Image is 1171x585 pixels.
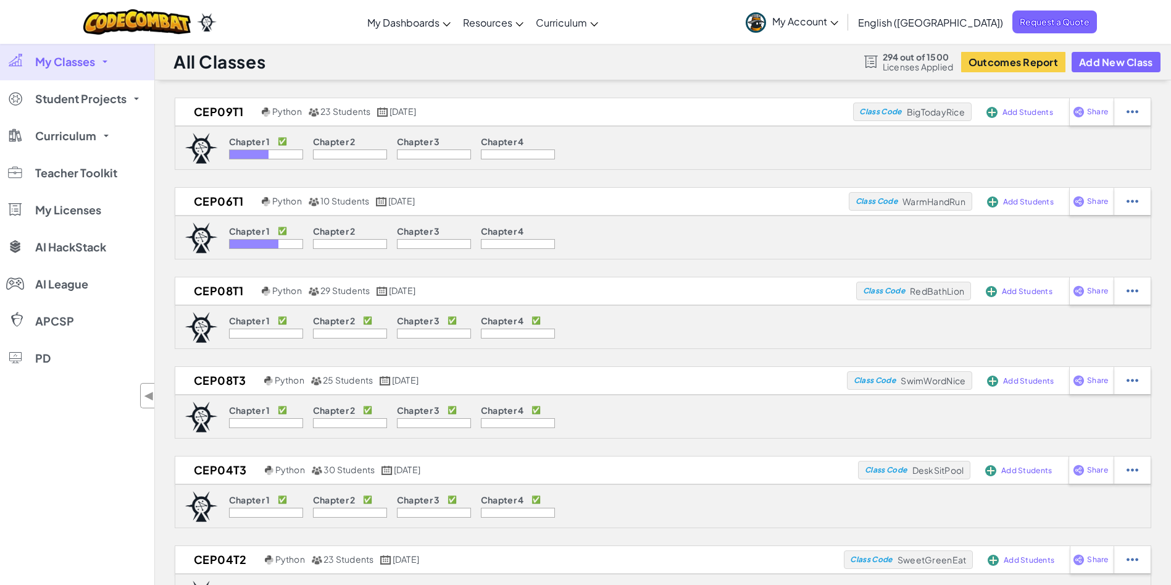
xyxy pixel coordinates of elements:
a: Resources [457,6,530,39]
button: Add New Class [1072,52,1161,72]
img: python.png [265,466,274,475]
span: 23 Students [323,553,374,565]
a: CEP08T3 Python 25 Students [DATE] [175,371,847,390]
img: IconShare_Purple.svg [1073,196,1085,207]
p: ✅ [363,405,372,415]
img: IconAddStudents.svg [987,196,998,208]
img: calendar.svg [381,466,393,475]
span: Share [1087,466,1108,474]
span: 10 Students [320,195,370,206]
img: Ozaria [197,13,217,32]
span: Add Students [1004,557,1054,564]
img: IconShare_Purple.svg [1073,465,1085,476]
img: IconStudentEllipsis.svg [1127,554,1138,565]
img: IconStudentEllipsis.svg [1127,375,1138,386]
span: Share [1087,556,1108,563]
span: Teacher Toolkit [35,167,117,179]
img: IconAddStudents.svg [986,107,998,118]
p: ✅ [531,495,541,505]
button: Outcomes Report [961,52,1065,72]
h2: CEP08T1 [175,282,259,300]
p: ✅ [448,495,457,505]
img: IconAddStudents.svg [985,465,996,476]
span: Python [272,195,302,206]
p: ✅ [448,316,457,326]
img: logo [185,491,218,522]
span: Class Code [850,556,892,563]
img: calendar.svg [376,197,387,206]
h2: CEP08T3 [175,371,261,390]
img: python.png [262,287,271,296]
span: [DATE] [392,374,419,385]
span: Share [1087,198,1108,205]
a: CodeCombat logo [83,9,191,35]
span: DeskSitPool [912,465,964,476]
img: calendar.svg [380,376,391,385]
span: BigTodayRice [907,106,965,117]
span: [DATE] [390,106,416,117]
span: My Classes [35,56,95,67]
img: IconStudentEllipsis.svg [1127,196,1138,207]
span: Class Code [854,377,896,384]
span: RedBathLion [910,285,964,297]
span: Python [272,285,302,296]
span: My Account [772,15,838,28]
p: ✅ [448,405,457,415]
img: IconShare_Purple.svg [1073,375,1085,386]
span: Share [1087,287,1108,295]
p: Chapter 4 [481,405,524,415]
span: SwimWordNice [901,375,965,386]
img: logo [185,222,218,253]
span: AI League [35,279,88,290]
h2: CEP04T2 [175,550,262,569]
p: Chapter 2 [313,405,356,415]
span: ◀ [144,387,154,405]
img: IconStudentEllipsis.svg [1127,106,1138,117]
p: ✅ [363,495,372,505]
span: Class Code [856,198,898,205]
p: Chapter 2 [313,226,356,236]
span: Class Code [859,108,901,116]
p: ✅ [531,316,541,326]
a: Request a Quote [1012,11,1097,33]
span: My Dashboards [367,16,440,29]
p: ✅ [278,316,287,326]
p: Chapter 3 [397,495,440,505]
span: Add Students [1003,377,1054,385]
img: MultipleUsers.png [308,197,319,206]
a: My Dashboards [361,6,457,39]
a: CEP09T1 Python 23 Students [DATE] [175,103,853,121]
p: Chapter 1 [229,495,270,505]
span: 29 Students [320,285,370,296]
img: IconStudentEllipsis.svg [1127,465,1138,476]
img: IconStudentEllipsis.svg [1127,285,1138,297]
p: Chapter 2 [313,137,356,146]
p: Chapter 1 [229,137,270,146]
span: Add Students [1001,467,1052,474]
img: IconAddStudents.svg [987,376,998,387]
p: Chapter 3 [397,316,440,326]
img: python.png [262,197,271,206]
img: IconShare_Purple.svg [1073,106,1085,117]
span: Share [1087,108,1108,116]
span: [DATE] [389,285,415,296]
a: CEP04T3 Python 30 Students [DATE] [175,461,858,479]
p: Chapter 3 [397,226,440,236]
img: MultipleUsers.png [308,107,319,117]
span: My Licenses [35,204,101,216]
h2: CEP09T1 [175,103,259,121]
span: Curriculum [35,130,96,141]
p: Chapter 3 [397,405,440,415]
img: calendar.svg [377,287,388,296]
img: calendar.svg [380,555,391,565]
p: Chapter 4 [481,226,524,236]
span: AI HackStack [35,242,106,253]
span: [DATE] [388,195,415,206]
span: WarmHandRun [902,196,965,207]
span: Curriculum [536,16,587,29]
img: IconShare_Purple.svg [1073,554,1085,565]
p: ✅ [278,495,287,505]
span: Class Code [865,466,907,474]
